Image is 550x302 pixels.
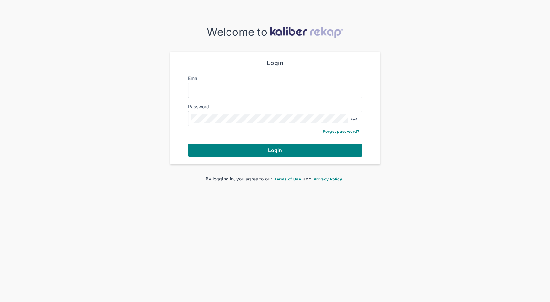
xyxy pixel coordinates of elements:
img: eye-closed.fa43b6e4.svg [350,115,358,122]
span: Login [268,147,282,153]
label: Password [188,104,209,109]
span: Privacy Policy. [314,177,343,181]
a: Terms of Use [273,176,302,181]
a: Forgot password? [323,129,359,134]
button: Login [188,144,362,157]
img: kaliber-logo [270,27,343,38]
div: By logging in, you agree to our and [180,175,370,182]
a: Privacy Policy. [313,176,344,181]
label: Email [188,75,199,81]
div: Login [188,59,362,67]
span: Terms of Use [274,177,301,181]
